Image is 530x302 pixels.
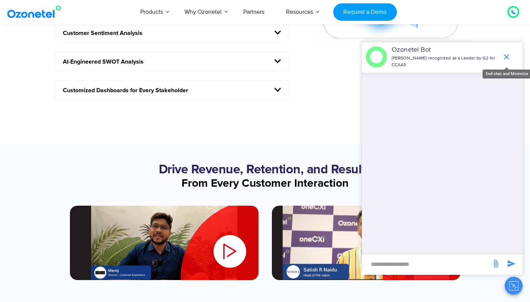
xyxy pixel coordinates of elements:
[63,59,144,65] a: AI-Engineered SWOT Analysis
[488,256,503,271] span: send message
[63,87,188,93] a: Customized Dashboards for Every Stakeholder
[55,23,289,42] h5: Customer Sentiment Analysis
[272,206,460,280] div: 2 / 2
[499,49,514,64] span: end chat or minimize
[63,30,142,36] a: Customer Sentiment Analysis
[333,3,397,21] a: Request a Demo
[272,206,460,280] a: sob
[504,256,519,271] span: send message
[70,176,460,191] h3: From Every Customer Interaction
[70,206,258,280] a: Kapiva.png
[366,258,488,271] div: new-msg-input
[392,45,498,55] p: Ozonetel Bot
[70,206,460,280] div: Slides
[366,46,387,68] img: header
[392,55,498,68] p: [PERSON_NAME] recognized as a Leader by G2 for CCAAS
[55,81,289,99] h5: Customized Dashboards for Every Stakeholder
[55,52,289,71] h5: AI-Engineered SWOT Analysis
[70,206,258,280] div: 1 / 2
[70,163,460,177] h2: Drive Revenue, Retention, and Results
[505,277,523,295] button: Close chat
